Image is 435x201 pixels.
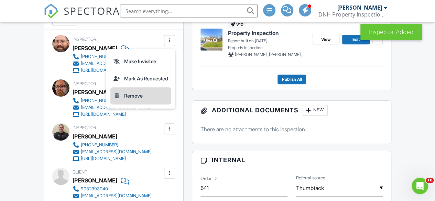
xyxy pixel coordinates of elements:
iframe: Intercom live chat [412,178,428,194]
div: [EMAIL_ADDRESS][DOMAIN_NAME] [81,105,152,110]
div: Inspector Added [360,24,422,40]
div: [EMAIL_ADDRESS][DOMAIN_NAME] [81,61,152,66]
label: Order ID [200,176,217,182]
a: [EMAIL_ADDRESS][DOMAIN_NAME] [73,192,152,199]
a: SPECTORA [44,9,120,24]
div: [EMAIL_ADDRESS][DOMAIN_NAME] [81,193,152,199]
div: [PERSON_NAME] [73,131,117,142]
div: 9032393040 [81,186,108,192]
div: [URL][DOMAIN_NAME] [81,112,126,117]
div: [PHONE_NUMBER] [81,54,118,59]
div: [EMAIL_ADDRESS][DOMAIN_NAME] [81,149,152,155]
h3: Additional Documents [192,101,391,120]
a: 9032393040 [73,186,152,192]
div: DNH Property Inspections PLLC [318,11,387,18]
a: [URL][DOMAIN_NAME] [73,155,152,162]
img: The Best Home Inspection Software - Spectora [44,3,59,19]
a: [URL][DOMAIN_NAME] [73,111,152,118]
span: 10 [426,178,434,183]
p: There are no attachments to this inspection. [200,125,383,133]
div: [PERSON_NAME] [73,175,117,186]
a: [PHONE_NUMBER] [73,53,152,60]
a: [PHONE_NUMBER] [73,142,152,148]
a: [EMAIL_ADDRESS][DOMAIN_NAME] [73,148,152,155]
label: Referral source [296,175,325,181]
a: [URL][DOMAIN_NAME] [73,67,152,74]
div: [PERSON_NAME] [73,87,117,97]
a: Mark As Requested [110,70,171,87]
div: New [303,105,328,116]
a: Remove [110,87,171,104]
span: SPECTORA [64,3,120,18]
div: [URL][DOMAIN_NAME] [81,156,126,161]
div: [PERSON_NAME] [337,4,382,11]
div: [PERSON_NAME] [73,43,117,53]
div: [PHONE_NUMBER] [81,142,118,148]
div: [PHONE_NUMBER] [81,98,118,103]
span: Client [73,169,87,175]
a: Make Invisible [110,53,171,70]
a: [PHONE_NUMBER] [73,97,152,104]
a: [EMAIL_ADDRESS][DOMAIN_NAME] [73,60,152,67]
input: Search everything... [120,4,258,18]
div: [URL][DOMAIN_NAME] [81,68,126,73]
h3: Internal [192,151,391,169]
span: Inspector [73,125,96,130]
span: Inspector [73,81,96,86]
a: [EMAIL_ADDRESS][DOMAIN_NAME] [73,104,152,111]
span: Inspector [73,37,96,42]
